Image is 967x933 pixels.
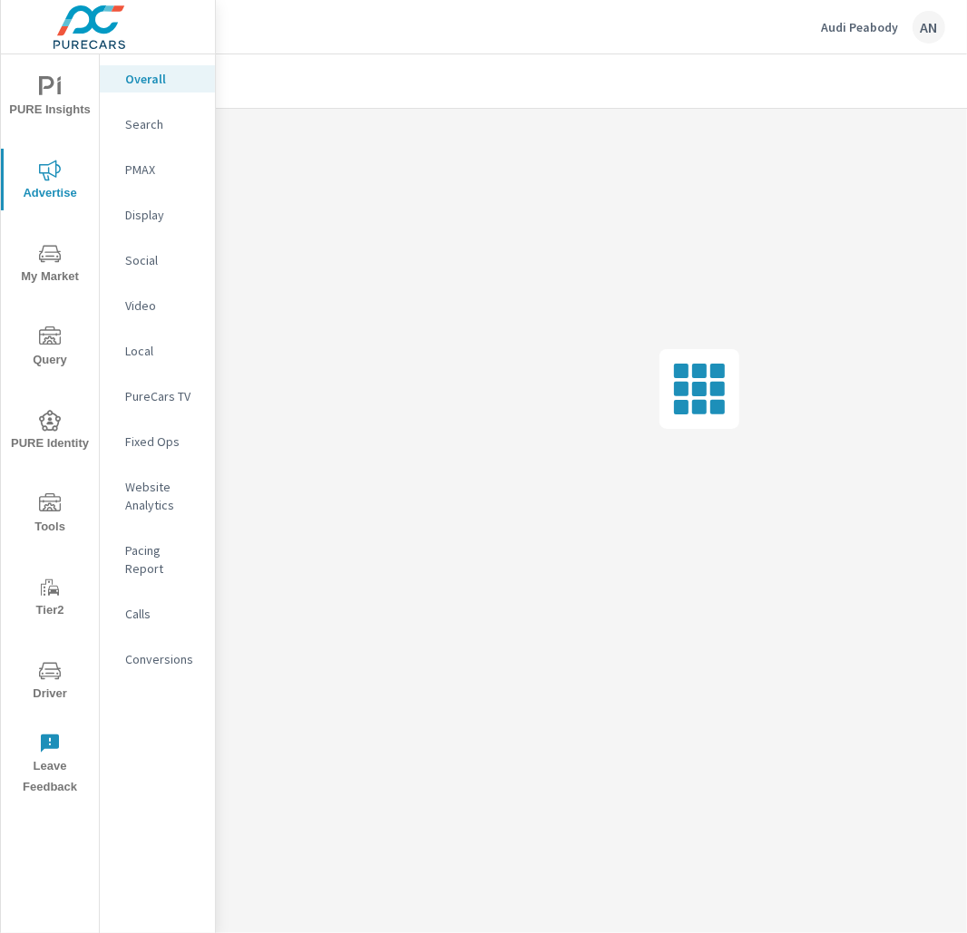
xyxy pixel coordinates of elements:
p: Search [125,115,200,133]
div: PureCars TV [100,383,215,410]
p: Calls [125,605,200,623]
div: Local [100,337,215,364]
div: Conversions [100,646,215,673]
p: PureCars TV [125,387,200,405]
div: Social [100,247,215,274]
div: Fixed Ops [100,428,215,455]
span: PURE Insights [6,76,93,121]
div: Search [100,111,215,138]
span: Tools [6,493,93,538]
span: Leave Feedback [6,733,93,798]
span: Query [6,326,93,371]
div: Website Analytics [100,473,215,519]
p: Display [125,206,200,224]
div: Overall [100,65,215,92]
div: Video [100,292,215,319]
p: Conversions [125,650,200,668]
div: Calls [100,600,215,627]
p: Audi Peabody [821,19,898,35]
p: Social [125,251,200,269]
span: Tier2 [6,577,93,621]
span: Advertise [6,160,93,204]
p: Fixed Ops [125,432,200,451]
p: Video [125,296,200,315]
span: PURE Identity [6,410,93,454]
div: PMAX [100,156,215,183]
div: nav menu [1,54,99,805]
p: PMAX [125,160,200,179]
span: Driver [6,660,93,705]
p: Website Analytics [125,478,200,514]
div: AN [913,11,945,44]
p: Overall [125,70,200,88]
div: Display [100,201,215,228]
p: Local [125,342,200,360]
span: My Market [6,243,93,287]
div: Pacing Report [100,537,215,582]
p: Pacing Report [125,541,200,578]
